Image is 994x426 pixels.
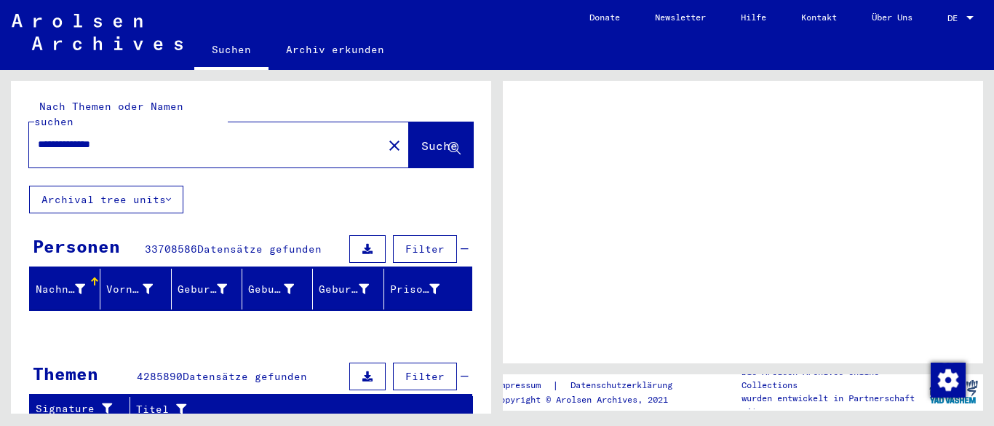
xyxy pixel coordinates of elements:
[405,242,445,256] span: Filter
[100,269,171,309] mat-header-cell: Vorname
[931,363,966,398] img: Zustimmung ändern
[495,378,552,393] a: Impressum
[319,282,368,297] div: Geburtsdatum
[741,392,923,418] p: wurden entwickelt in Partnerschaft mit
[390,277,458,301] div: Prisoner #
[393,235,457,263] button: Filter
[248,277,312,301] div: Geburt‏
[36,401,119,417] div: Signature
[36,282,85,297] div: Nachname
[137,370,183,383] span: 4285890
[947,13,963,23] span: DE
[33,360,98,387] div: Themen
[136,402,444,417] div: Titel
[197,242,322,256] span: Datensätze gefunden
[930,362,965,397] div: Zustimmung ändern
[495,378,690,393] div: |
[269,32,402,67] a: Archiv erkunden
[409,122,473,167] button: Suche
[313,269,383,309] mat-header-cell: Geburtsdatum
[178,282,227,297] div: Geburtsname
[559,378,690,393] a: Datenschutzerklärung
[319,277,386,301] div: Geburtsdatum
[390,282,440,297] div: Prisoner #
[12,14,183,50] img: Arolsen_neg.svg
[172,269,242,309] mat-header-cell: Geburtsname
[405,370,445,383] span: Filter
[178,277,245,301] div: Geburtsname
[248,282,294,297] div: Geburt‏
[183,370,307,383] span: Datensätze gefunden
[106,282,152,297] div: Vorname
[393,363,457,390] button: Filter
[386,137,403,154] mat-icon: close
[421,138,458,153] span: Suche
[29,186,183,213] button: Archival tree units
[926,374,981,410] img: yv_logo.png
[242,269,313,309] mat-header-cell: Geburt‏
[136,398,458,421] div: Titel
[106,277,170,301] div: Vorname
[34,100,183,128] mat-label: Nach Themen oder Namen suchen
[194,32,269,70] a: Suchen
[145,242,197,256] span: 33708586
[384,269,472,309] mat-header-cell: Prisoner #
[36,398,133,421] div: Signature
[36,277,103,301] div: Nachname
[30,269,100,309] mat-header-cell: Nachname
[495,393,690,406] p: Copyright © Arolsen Archives, 2021
[380,130,409,159] button: Clear
[741,366,923,392] p: Die Arolsen Archives Online-Collections
[33,233,120,259] div: Personen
